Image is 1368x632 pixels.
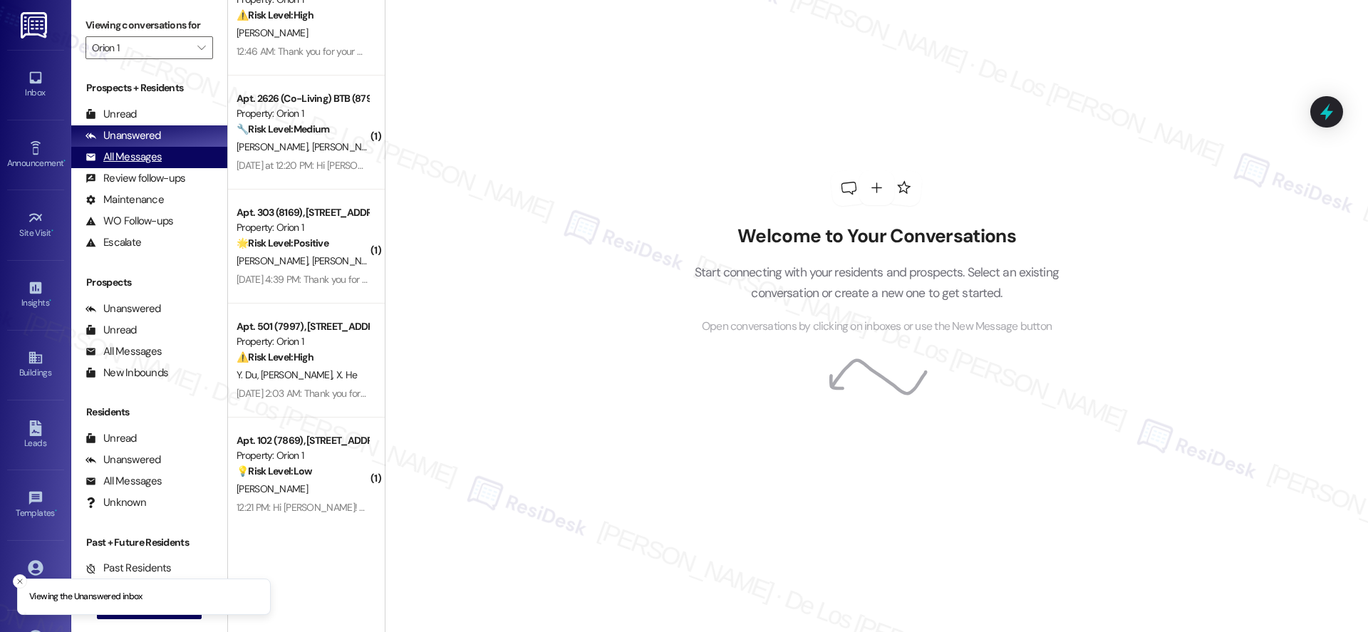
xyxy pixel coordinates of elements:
div: Unanswered [85,452,161,467]
span: • [63,156,66,166]
div: All Messages [85,474,162,489]
h2: Welcome to Your Conversations [673,225,1080,248]
div: Unanswered [85,301,161,316]
div: [DATE] 2:03 AM: Thank you for your message. Our offices are currently closed, but we will contact... [237,387,1223,400]
div: Unread [85,107,137,122]
strong: ⚠️ Risk Level: High [237,351,313,363]
div: Maintenance [85,192,164,207]
input: All communities [92,36,190,59]
div: Apt. 501 (7997), [STREET_ADDRESS] [237,319,368,334]
span: [PERSON_NAME] [237,482,308,495]
a: Site Visit • [7,206,64,244]
strong: 💡 Risk Level: Low [237,465,312,477]
span: • [55,506,57,516]
div: Apt. 102 (7869), [STREET_ADDRESS] [237,433,368,448]
div: Past + Future Residents [71,535,227,550]
span: [PERSON_NAME] [261,368,336,381]
span: [PERSON_NAME] [311,140,387,153]
div: [DATE] 4:39 PM: Thank you for your message. Our offices are currently closed, but we will contact... [237,273,1222,286]
div: Residents [71,405,227,420]
div: Property: Orion 1 [237,448,368,463]
button: Close toast [13,574,27,589]
span: [PERSON_NAME] [237,26,308,39]
div: 12:21 PM: Hi [PERSON_NAME]! We're so glad you chose Orion 1! We would love to improve your move-i... [237,501,1111,514]
a: Templates • [7,486,64,524]
span: [PERSON_NAME] [237,140,312,153]
img: ResiDesk Logo [21,12,50,38]
span: • [51,226,53,236]
div: Apt. 303 (8169), [STREET_ADDRESS] [237,205,368,220]
strong: 🔧 Risk Level: Medium [237,123,329,135]
div: 12:46 AM: Thank you for your message. Our offices are currently closed, but we will contact you w... [237,45,1196,58]
a: Inbox [7,66,64,104]
div: Apt. 2626 (Co-Living) BTB (8791), [STREET_ADDRESS][PERSON_NAME] [237,91,368,106]
div: All Messages [85,150,162,165]
label: Viewing conversations for [85,14,213,36]
strong: ⚠️ Risk Level: High [237,9,313,21]
strong: 🌟 Risk Level: Positive [237,237,328,249]
div: All Messages [85,344,162,359]
span: [PERSON_NAME] [237,254,312,267]
span: Y. Du [237,368,261,381]
div: Unknown [85,495,146,510]
span: X. He [336,368,358,381]
div: Unanswered [85,128,161,143]
span: Open conversations by clicking on inboxes or use the New Message button [702,318,1052,336]
div: Property: Orion 1 [237,334,368,349]
a: Leads [7,416,64,455]
a: Buildings [7,346,64,384]
a: Insights • [7,276,64,314]
div: Prospects + Residents [71,81,227,95]
p: Viewing the Unanswered inbox [29,591,142,603]
div: Unread [85,323,137,338]
p: Start connecting with your residents and prospects. Select an existing conversation or create a n... [673,262,1080,303]
div: Review follow-ups [85,171,185,186]
div: Past Residents [85,561,172,576]
div: Property: Orion 1 [237,106,368,121]
span: • [49,296,51,306]
span: [PERSON_NAME] [311,254,387,267]
a: Account [7,556,64,594]
div: Property: Orion 1 [237,220,368,235]
i:  [197,42,205,53]
div: WO Follow-ups [85,214,173,229]
div: Prospects [71,275,227,290]
div: New Inbounds [85,366,168,380]
div: Unread [85,431,137,446]
div: Escalate [85,235,141,250]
